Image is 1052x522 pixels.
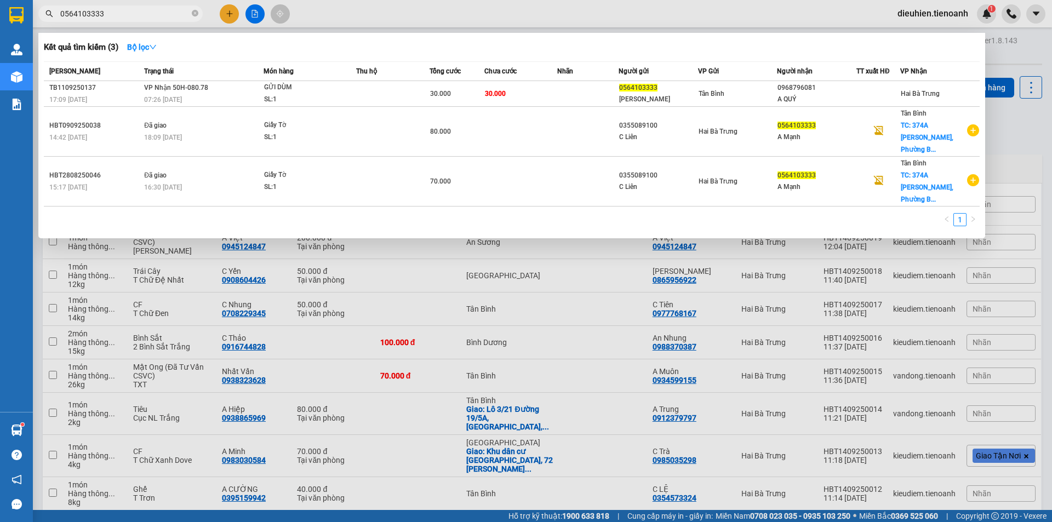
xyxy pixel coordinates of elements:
div: 0355089100 [619,170,697,181]
span: plus-circle [967,124,979,136]
a: 1 [954,214,966,226]
span: VP Nhận 50H-080.78 [144,84,208,91]
span: Người nhận [777,67,813,75]
span: question-circle [12,450,22,460]
div: C Liên [619,181,697,193]
span: close-circle [192,10,198,16]
span: notification [12,474,22,485]
span: Hai Bà Trưng [699,128,737,135]
li: Next Page [967,213,980,226]
span: Tân Bình [901,159,927,167]
span: search [45,10,53,18]
button: left [940,213,953,226]
span: 18:09 [DATE] [144,134,182,141]
span: Tân Bình [901,110,927,117]
span: Trạng thái [144,67,174,75]
div: SL: 1 [264,181,346,193]
span: close-circle [192,9,198,19]
span: 15:17 [DATE] [49,183,87,191]
li: 1 [953,213,967,226]
span: Đã giao [144,171,167,179]
button: Bộ lọcdown [118,38,165,56]
img: warehouse-icon [11,425,22,436]
span: Người gửi [619,67,649,75]
span: Món hàng [264,67,294,75]
img: solution-icon [11,99,22,110]
input: Tìm tên, số ĐT hoặc mã đơn [60,8,190,20]
span: 30.000 [485,90,506,97]
span: TC: 374A [PERSON_NAME], Phường B... [901,122,953,153]
div: A Mạnh [777,131,856,143]
div: TB1109250137 [49,82,141,94]
img: logo-vxr [9,7,24,24]
span: Chưa cước [484,67,517,75]
div: SL: 1 [264,94,346,106]
span: VP Nhận [900,67,927,75]
h3: Kết quả tìm kiếm ( 3 ) [44,42,118,53]
span: Thu hộ [356,67,377,75]
img: warehouse-icon [11,71,22,83]
span: 70.000 [430,177,451,185]
span: TC: 374A [PERSON_NAME], Phường B... [901,171,953,203]
span: 07:26 [DATE] [144,96,182,104]
sup: 1 [21,423,24,426]
div: [PERSON_NAME] [619,94,697,105]
span: 16:30 [DATE] [144,183,182,191]
div: Giấy Tờ [264,119,346,131]
div: Giấy Tờ [264,169,346,181]
span: [PERSON_NAME] [49,67,100,75]
div: A QUÝ [777,94,856,105]
li: Previous Page [940,213,953,226]
div: A Mạnh [777,181,856,193]
span: VP Gửi [698,67,719,75]
div: C Liên [619,131,697,143]
span: right [970,216,976,222]
div: HBT2808250046 [49,170,141,181]
span: 17:09 [DATE] [49,96,87,104]
div: HBT0909250038 [49,120,141,131]
span: Hai Bà Trưng [901,90,940,97]
span: Nhãn [557,67,573,75]
div: GỬI DÙM [264,82,346,94]
img: warehouse-icon [11,44,22,55]
div: SL: 1 [264,131,346,144]
strong: Bộ lọc [127,43,157,51]
span: 0564103333 [619,84,658,91]
span: Tổng cước [430,67,461,75]
span: 0564103333 [777,122,816,129]
span: 30.000 [430,90,451,97]
span: Hai Bà Trưng [699,177,737,185]
span: message [12,499,22,509]
span: TT xuất HĐ [856,67,890,75]
span: Tân Bình [699,90,724,97]
span: 0564103333 [777,171,816,179]
span: Đã giao [144,122,167,129]
span: down [149,43,157,51]
div: 0355089100 [619,120,697,131]
div: 0968796081 [777,82,856,94]
span: 14:42 [DATE] [49,134,87,141]
span: left [944,216,950,222]
span: plus-circle [967,174,979,186]
button: right [967,213,980,226]
span: 80.000 [430,128,451,135]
